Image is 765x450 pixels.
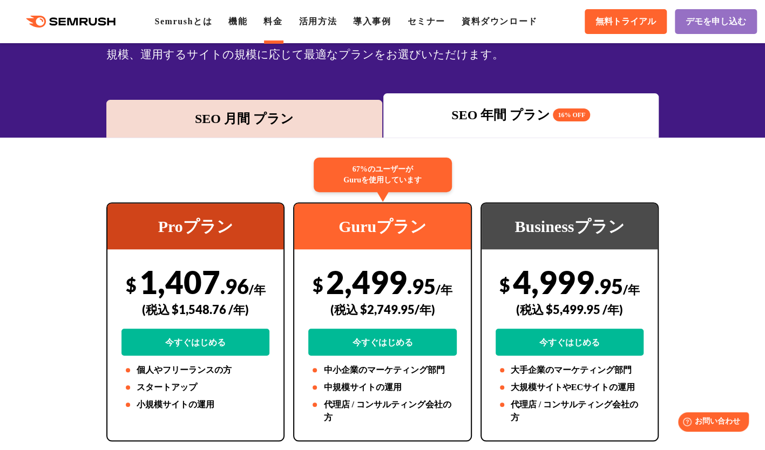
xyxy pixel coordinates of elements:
div: 67%のユーザーが Guruを使用しています [314,158,452,192]
span: .95 [594,274,622,298]
a: 料金 [263,17,282,26]
li: 代理店 / コンサルティング会社の方 [308,398,456,424]
span: $ [313,274,323,296]
div: (税込 $1,548.76 /年) [121,290,269,329]
div: SEO 年間 プラン [389,105,653,125]
div: Proプラン [107,203,283,249]
a: セミナー [407,17,445,26]
div: (税込 $5,499.95 /年) [496,290,644,329]
div: 1,407 [121,263,269,356]
a: 導入事例 [353,17,391,26]
span: デモを申し込む [686,16,746,28]
a: 機能 [228,17,247,26]
div: Guruプラン [294,203,470,249]
span: /年 [436,282,452,297]
span: 16% OFF [553,108,590,121]
span: .96 [220,274,249,298]
span: 無料トライアル [595,16,656,28]
a: 資料ダウンロード [462,17,538,26]
div: SEOの3つの料金プランから、広告・SNS・市場調査ツールキットをご用意しています。業務領域や会社の規模、運用するサイトの規模に応じて最適なプランをお選びいただけます。 [106,25,659,64]
div: (税込 $2,749.95/年) [308,290,456,329]
span: .95 [407,274,436,298]
iframe: Help widget launcher [669,408,753,438]
a: 今すぐはじめる [121,329,269,356]
li: スタートアップ [121,381,269,394]
li: 大手企業のマーケティング部門 [496,364,644,377]
a: 今すぐはじめる [308,329,456,356]
a: 活用方法 [299,17,337,26]
span: /年 [622,282,639,297]
li: 代理店 / コンサルティング会社の方 [496,398,644,424]
div: 4,999 [496,263,644,356]
li: 個人やフリーランスの方 [121,364,269,377]
a: Semrushとは [154,17,212,26]
div: SEO 月間 プラン [112,109,376,128]
li: 中規模サイトの運用 [308,381,456,394]
a: 今すぐはじめる [496,329,644,356]
li: 小規模サイトの運用 [121,398,269,411]
span: $ [126,274,137,296]
a: デモを申し込む [675,9,757,34]
li: 中小企業のマーケティング部門 [308,364,456,377]
div: 2,499 [308,263,456,356]
span: /年 [249,282,266,297]
a: 無料トライアル [585,9,667,34]
div: Businessプラン [482,203,658,249]
span: $ [499,274,510,296]
li: 大規模サイトやECサイトの運用 [496,381,644,394]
